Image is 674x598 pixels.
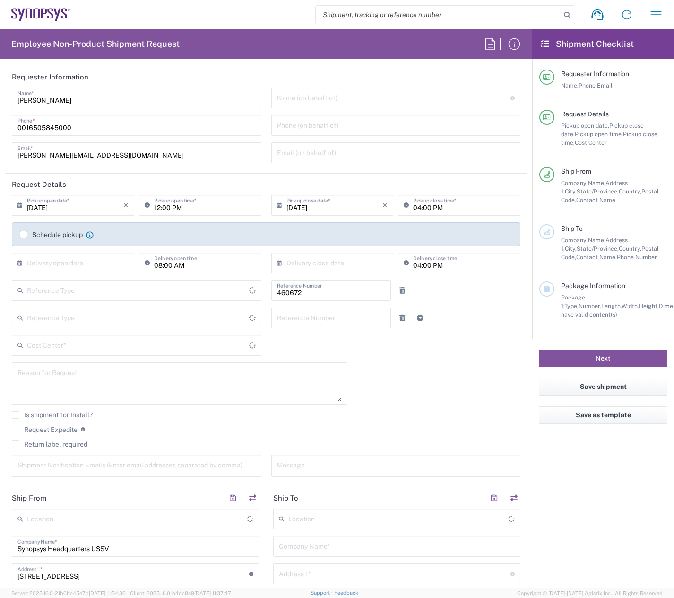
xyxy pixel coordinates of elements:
span: Height, [639,302,659,309]
span: Ship From [561,167,591,175]
span: Type, [564,302,579,309]
span: Pickup open time, [575,131,623,138]
span: Requester Information [561,70,629,78]
span: Company Name, [561,237,605,244]
button: Next [539,350,667,367]
a: Feedback [334,590,358,596]
a: Remove Reference [396,284,409,297]
span: [DATE] 11:54:36 [89,590,126,596]
span: Width, [622,302,639,309]
span: Pickup open date, [561,122,609,129]
span: Server: 2025.16.0-21b0bc45e7b [11,590,126,596]
span: Phone, [579,82,597,89]
h2: Employee Non-Product Shipment Request [11,38,180,50]
span: Email [597,82,613,89]
h2: Requester Information [12,72,88,82]
span: City, [565,245,577,252]
span: Name, [561,82,579,89]
label: Is shipment for Install? [12,411,93,419]
i: × [382,198,388,213]
span: City, [565,188,577,195]
button: Save as template [539,406,667,424]
span: Package Information [561,282,625,290]
h2: Request Details [12,180,66,189]
span: Country, [619,188,641,195]
h2: Ship To [273,493,298,503]
span: Contact Name, [576,254,617,261]
span: State/Province, [577,188,619,195]
span: Client: 2025.16.0-b4dc8a9 [130,590,231,596]
span: Country, [619,245,641,252]
i: × [123,198,129,213]
span: Cost Center [575,139,607,146]
span: [DATE] 11:37:47 [194,590,231,596]
span: Contact Name [576,196,615,203]
label: Request Expedite [12,426,78,433]
a: Remove Reference [396,311,409,325]
span: Package 1: [561,294,585,309]
h2: Shipment Checklist [541,38,634,50]
a: Add Reference [414,311,427,325]
span: Ship To [561,225,583,232]
span: Copyright © [DATE]-[DATE] Agistix Inc., All Rights Reserved [517,589,663,598]
span: Phone Number [617,254,657,261]
a: Support [311,590,334,596]
input: Shipment, tracking or reference number [316,6,561,24]
span: Number, [579,302,601,309]
button: Save shipment [539,378,667,396]
label: Schedule pickup [20,231,83,238]
span: State/Province, [577,245,619,252]
label: Return label required [12,440,87,448]
h2: Ship From [12,493,46,503]
span: Length, [601,302,622,309]
span: Company Name, [561,179,605,186]
span: Request Details [561,110,609,118]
